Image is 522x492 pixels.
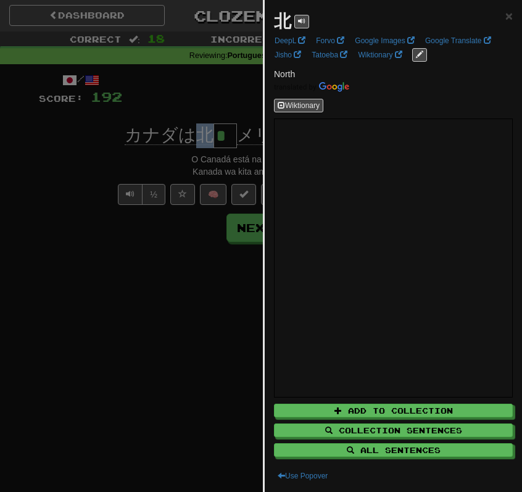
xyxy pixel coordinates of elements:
[274,69,295,79] span: North
[421,34,495,48] a: Google Translate
[274,469,331,483] button: Use Popover
[308,48,351,62] a: Tatoeba
[505,9,513,23] span: ×
[274,423,513,437] button: Collection Sentences
[412,48,427,62] button: edit links
[271,48,305,62] a: Jisho
[271,34,309,48] a: DeepL
[274,99,323,112] button: Wiktionary
[274,12,291,31] strong: 北
[274,404,513,417] button: Add to Collection
[312,34,348,48] a: Forvo
[274,443,513,457] button: All Sentences
[505,9,513,22] button: Close
[354,48,405,62] a: Wiktionary
[351,34,418,48] a: Google Images
[274,82,349,92] img: Color short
